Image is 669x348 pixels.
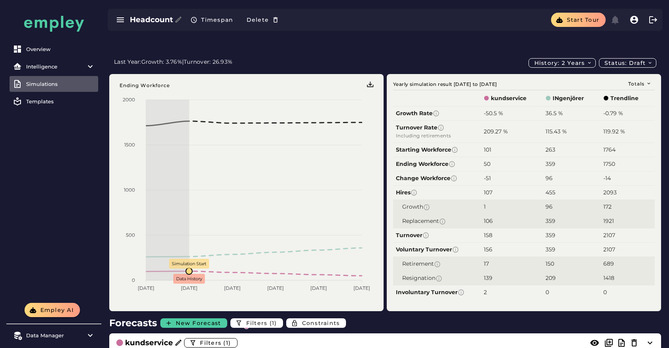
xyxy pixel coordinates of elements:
[396,245,478,254] span: Voluntary Turnover
[603,146,616,153] span: 1764
[354,285,370,291] tspan: [DATE]
[230,318,283,328] button: Filters (1)
[484,274,492,281] span: 139
[402,203,478,211] span: Growth
[484,128,508,135] span: 209.27 %
[545,128,567,135] span: 115.43 %
[26,46,95,52] div: Overview
[26,332,82,338] div: Data Manager
[286,318,346,328] button: Constraints
[566,16,599,23] span: Start tour
[396,146,478,154] span: Starting Workforce
[402,260,478,268] span: Retirement
[40,306,74,314] span: Empley AI
[545,175,553,182] span: 96
[109,316,159,330] h2: Forecasts
[603,260,614,267] span: 689
[186,13,239,27] button: Timespan
[484,175,491,182] span: -51
[396,231,478,240] span: Turnover
[141,58,184,65] span: Growth: 3.76%
[553,94,584,103] span: INgenjörer
[484,246,492,253] span: 156
[545,160,555,167] span: 359
[545,274,556,281] span: 209
[603,217,614,224] span: 1921
[175,319,221,327] span: New Forecast
[25,303,80,317] button: Empley AI
[484,110,503,117] span: -50.5 %
[201,16,233,23] span: Timespan
[26,98,95,105] div: Templates
[551,13,606,27] button: Start tour
[130,14,173,25] h3: Headcount
[301,319,340,327] span: Constraints
[603,274,614,281] span: 1418
[623,80,655,87] button: Totals
[603,160,615,167] span: 1750
[184,58,232,65] span: Turnover: 26.93%
[603,189,617,196] span: 2093
[114,58,141,65] span: Last Year:
[603,203,612,210] span: 172
[120,82,170,88] text: Ending Workforce
[603,175,611,182] span: -14
[484,203,486,210] span: 1
[239,13,284,27] button: Delete
[132,277,135,283] tspan: 0
[491,94,526,103] span: kundservice
[545,260,554,267] span: 150
[603,128,625,135] span: 119.92 %
[267,285,284,291] tspan: [DATE]
[246,16,269,23] span: Delete
[124,187,135,193] tspan: 1000
[545,289,549,296] span: 0
[545,232,555,239] span: 359
[310,285,327,291] tspan: [DATE]
[367,81,373,88] div: Menu
[545,217,555,224] span: 359
[484,232,492,239] span: 158
[396,288,478,297] span: Involuntary Turnover
[545,203,553,210] span: 96
[123,97,135,103] tspan: 2000
[402,217,478,225] span: Replacement
[604,59,653,67] span: Status: Draft
[10,76,98,92] a: Simulations
[393,80,497,90] span: Yearly simulation result [DATE] to [DATE]
[545,189,555,196] span: 455
[26,63,82,70] div: Intelligence
[484,217,493,224] span: 106
[484,146,491,153] span: 101
[224,285,241,291] tspan: [DATE]
[484,289,487,296] span: 2
[184,338,238,348] button: Filters (1)
[534,59,592,67] span: History: 2 years
[126,232,135,238] tspan: 500
[545,246,555,253] span: 359
[484,260,489,267] span: 17
[160,318,227,328] button: New Forecast
[182,58,184,65] span: |
[603,232,615,239] span: 2107
[181,285,198,291] tspan: [DATE]
[26,81,95,87] div: Simulations
[396,132,478,140] span: Including retirements
[396,124,478,132] span: Turnover Rate
[610,94,639,103] span: Trendline
[603,246,615,253] span: 2107
[245,319,277,327] span: Filters (1)
[367,81,374,89] img: f295f6VBWCpnzUQgECAAAIIwGMrBLoTQADdE6R+CAQIIIAAPLZCoDsBBNA9QeqHQIAAAgjAYysEuhNAAN0TpH4IBAgggAA8tk...
[396,174,478,183] span: Change Workforce
[138,285,154,291] tspan: [DATE]
[396,188,478,197] span: Hires
[484,189,492,196] span: 107
[484,160,490,167] span: 50
[402,274,478,282] span: Resignation
[10,93,98,109] a: Templates
[545,146,555,153] span: 263
[628,81,652,87] span: Totals
[124,142,135,148] tspan: 1500
[396,109,478,118] span: Growth Rate
[603,110,623,117] span: -0.79 %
